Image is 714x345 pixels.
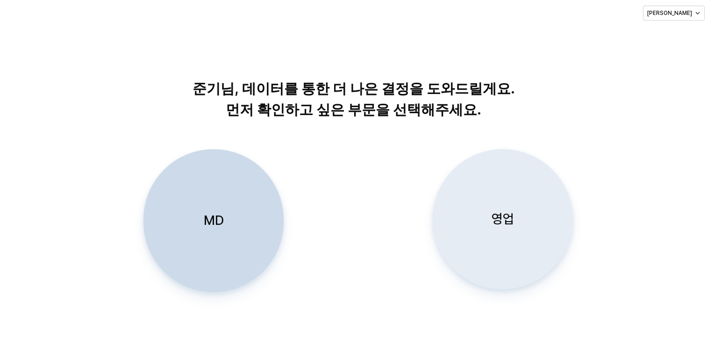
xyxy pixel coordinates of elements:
[433,149,573,289] button: 영업
[492,210,514,228] p: 영업
[203,212,223,229] p: MD
[643,6,705,21] button: [PERSON_NAME]
[143,149,283,292] button: MD
[647,9,692,17] p: [PERSON_NAME]
[115,78,592,120] p: 준기님, 데이터를 통한 더 나은 결정을 도와드릴게요. 먼저 확인하고 싶은 부문을 선택해주세요.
